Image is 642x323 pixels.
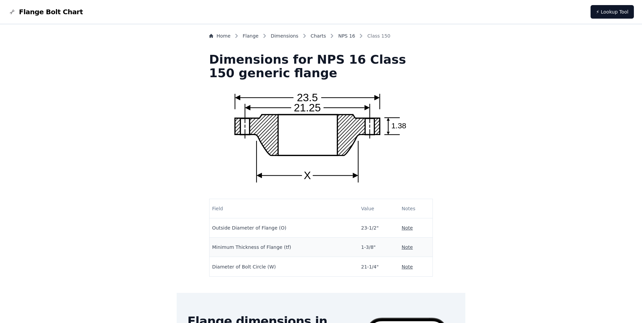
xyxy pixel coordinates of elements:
[209,33,230,39] a: Home
[243,33,259,39] a: Flange
[358,199,399,218] th: Value
[402,224,413,231] button: Note
[209,238,358,257] td: Minimum Thickness of Flange (tf)
[358,257,399,276] td: 21-1/4"
[399,199,433,218] th: Notes
[311,33,326,39] a: Charts
[338,33,355,39] a: NPS 16
[402,244,413,251] button: Note
[591,5,634,19] a: ⚡ Lookup Tool
[209,33,433,42] nav: Breadcrumb
[304,169,311,181] text: X
[8,8,16,16] img: Flange Bolt Chart Logo
[19,7,83,17] span: Flange Bolt Chart
[358,238,399,257] td: 1-3/8"
[209,218,358,238] td: Outside Diameter of Flange (O)
[209,53,433,80] h1: Dimensions for NPS 16 Class 150 generic flange
[358,218,399,238] td: 23-1/2"
[294,102,321,114] text: 21.25
[392,121,406,130] text: 1.38
[297,91,318,104] text: 23.5
[8,7,83,17] a: Flange Bolt Chart LogoFlange Bolt Chart
[271,33,298,39] a: Dimensions
[402,263,413,270] button: Note
[209,199,358,218] th: Field
[367,33,390,39] span: Class 150
[209,257,358,276] td: Diameter of Bolt Circle (W)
